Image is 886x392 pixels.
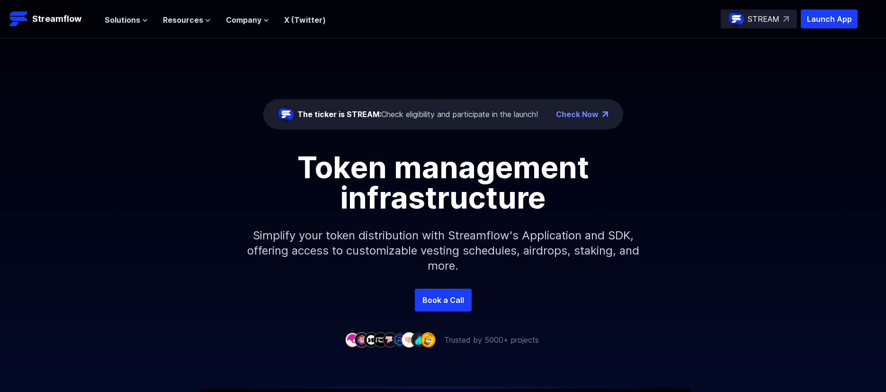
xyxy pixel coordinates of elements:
[556,109,599,120] a: Check Now
[364,332,379,347] img: company-3
[278,107,294,122] img: streamflow-logo-circle.png
[748,13,779,25] p: STREAM
[411,332,426,347] img: company-8
[421,332,436,347] img: company-9
[226,14,261,26] span: Company
[284,15,326,25] a: X (Twitter)
[230,152,656,213] h1: Token management infrastructure
[226,14,269,26] button: Company
[240,213,647,289] p: Simplify your token distribution with Streamflow's Application and SDK, offering access to custom...
[721,9,797,28] a: STREAM
[801,9,858,28] button: Launch App
[345,332,360,347] img: company-1
[32,12,81,26] p: Streamflow
[729,11,744,27] img: streamflow-logo-circle.png
[354,332,369,347] img: company-2
[9,9,28,28] img: Streamflow Logo
[392,332,407,347] img: company-6
[163,14,203,26] span: Resources
[415,289,472,311] a: Book a Call
[105,14,140,26] span: Solutions
[297,109,538,120] div: Check eligibility and participate in the launch!
[9,9,95,28] a: Streamflow
[602,111,608,117] img: top-right-arrow.png
[163,14,211,26] button: Resources
[383,332,398,347] img: company-5
[783,16,789,22] img: top-right-arrow.svg
[105,14,148,26] button: Solutions
[373,332,388,347] img: company-4
[297,109,381,119] span: The ticker is STREAM:
[402,332,417,347] img: company-7
[444,334,539,346] p: Trusted by 5000+ projects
